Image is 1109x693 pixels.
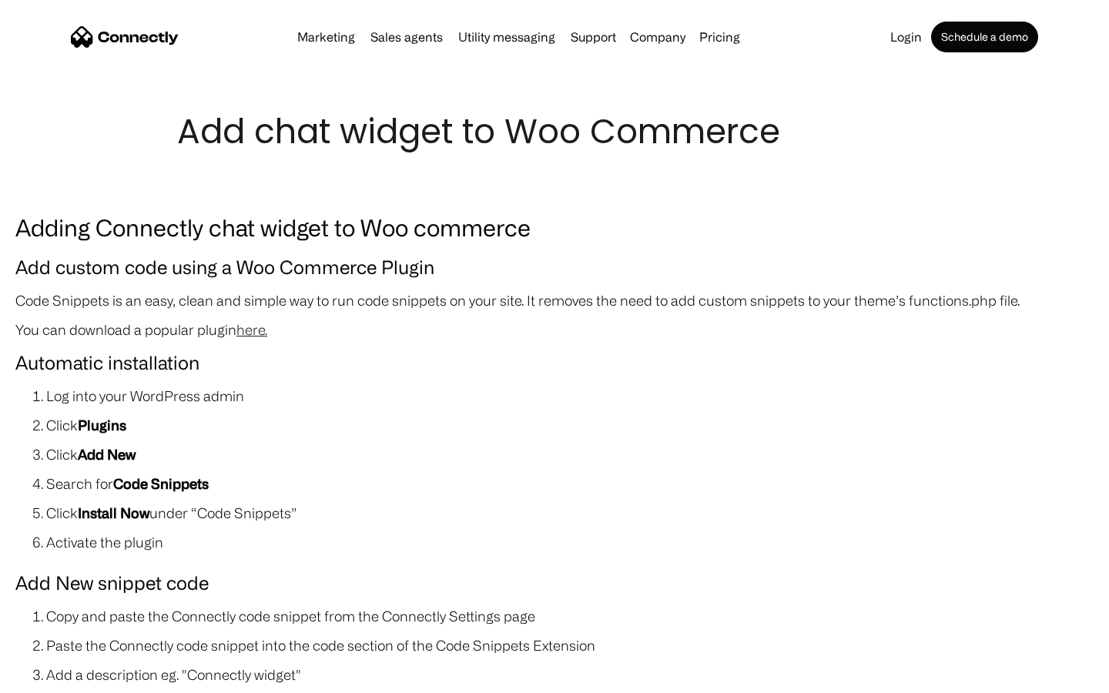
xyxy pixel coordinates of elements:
[565,31,622,43] a: Support
[884,31,928,43] a: Login
[46,502,1094,524] li: Click under “Code Snippets”
[46,605,1094,627] li: Copy and paste the Connectly code snippet from the Connectly Settings page
[291,31,361,43] a: Marketing
[15,568,1094,598] h4: Add New snippet code
[364,31,449,43] a: Sales agents
[46,634,1094,656] li: Paste the Connectly code snippet into the code section of the Code Snippets Extension
[693,31,746,43] a: Pricing
[78,505,149,521] strong: Install Now
[931,22,1038,52] a: Schedule a demo
[177,108,932,156] h1: Add chat widget to Woo Commerce
[46,664,1094,685] li: Add a description eg. "Connectly widget"
[15,348,1094,377] h4: Automatic installation
[15,209,1094,245] h3: Adding Connectly chat widget to Woo commerce
[46,473,1094,494] li: Search for
[78,417,126,433] strong: Plugins
[15,319,1094,340] p: You can download a popular plugin
[15,290,1094,311] p: Code Snippets is an easy, clean and simple way to run code snippets on your site. It removes the ...
[31,666,92,688] ul: Language list
[630,26,685,48] div: Company
[15,253,1094,282] h4: Add custom code using a Woo Commerce Plugin
[113,476,209,491] strong: Code Snippets
[236,322,267,337] a: here.
[15,666,92,688] aside: Language selected: English
[452,31,561,43] a: Utility messaging
[46,444,1094,465] li: Click
[46,531,1094,553] li: Activate the plugin
[46,385,1094,407] li: Log into your WordPress admin
[46,414,1094,436] li: Click
[78,447,136,462] strong: Add New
